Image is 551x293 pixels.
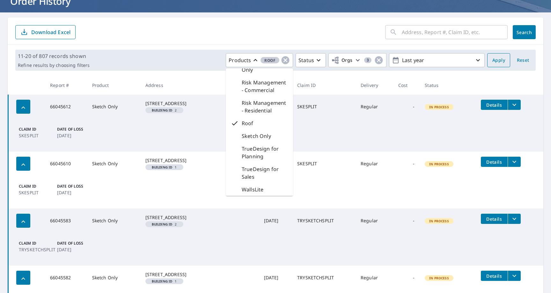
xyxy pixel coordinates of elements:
p: Claim ID [19,183,55,189]
div: [STREET_ADDRESS] [145,271,254,278]
div: Roof [226,117,293,130]
th: Status [420,76,475,95]
button: detailsBtn-66045612 [481,100,508,110]
button: detailsBtn-66045583 [481,214,508,224]
td: Sketch Only [87,209,140,233]
button: Last year [389,53,485,67]
p: Risk Management - Commercial [242,79,288,94]
em: Building ID [152,109,173,112]
button: Search [513,25,536,39]
span: Apply [492,56,505,64]
td: 66045583 [45,209,87,233]
span: Orgs [331,56,353,64]
p: Roof [242,119,253,127]
th: Product [87,76,140,95]
p: Sketch Only [242,132,271,140]
span: Details [485,216,504,222]
span: In Process [425,219,453,223]
p: [DATE] [57,246,93,253]
p: TRYSKETCHSPLIT [19,246,55,253]
div: Sketch Only [226,130,293,142]
p: Status [298,56,314,64]
button: Apply [487,53,510,67]
button: Orgs3 [328,53,386,67]
button: ProductsRoof [226,53,293,67]
p: Date of Loss [57,183,93,189]
p: Claim ID [19,126,55,132]
p: Claim ID [19,240,55,246]
td: [DATE] [259,266,292,290]
p: Download Excel [31,29,70,36]
div: Risk Management - Commercial [226,76,293,96]
p: Risk Management - Residential [242,99,288,114]
td: SKESPLIT [292,95,356,119]
p: [DATE] [57,132,93,139]
span: In Process [425,162,453,166]
div: [STREET_ADDRESS] [145,157,254,164]
span: 2 [148,223,181,226]
p: 11-20 of 807 records shown [18,52,90,60]
span: Reset [515,56,531,64]
p: Date of Loss [57,240,93,246]
em: Building ID [152,223,173,226]
th: Report # [45,76,87,95]
button: Download Excel [15,25,76,39]
button: filesDropdownBtn-66045610 [508,157,521,167]
div: [STREET_ADDRESS] [145,100,254,107]
div: TrueDesign for Planning [226,142,293,163]
td: Regular [356,152,393,176]
button: detailsBtn-66045610 [481,157,508,167]
span: Roof [261,57,279,64]
td: - [393,95,420,119]
span: Details [485,273,504,279]
div: TrueDesign for Sales [226,163,293,183]
span: 1 [148,280,181,283]
button: filesDropdownBtn-66045582 [508,271,521,281]
td: - [393,152,420,176]
th: Address [140,76,259,95]
span: Details [485,159,504,165]
em: Building ID [152,280,173,283]
p: WallsLite [242,186,263,193]
td: TRYSKETCHSPLIT [292,266,356,290]
td: Sketch Only [87,95,140,119]
span: Search [518,29,531,35]
span: 2 [148,109,181,112]
p: Date of Loss [57,126,93,132]
p: SKESPLIT [19,189,55,196]
td: - [393,266,420,290]
div: [STREET_ADDRESS] [145,214,254,221]
td: Regular [356,95,393,119]
th: Delivery [356,76,393,95]
span: Details [485,102,504,108]
td: Regular [356,266,393,290]
td: 66045582 [45,266,87,290]
td: [DATE] [259,209,292,233]
p: TrueDesign for Sales [242,165,288,181]
p: TrueDesign for Planning [242,145,288,160]
span: In Process [425,276,453,280]
td: - [393,209,420,233]
td: Sketch Only [87,152,140,176]
p: Refine results by choosing filters [18,62,90,68]
p: Last year [400,55,474,66]
span: 1 [148,166,181,169]
button: Status [296,53,326,67]
button: Reset [513,53,533,67]
div: WallsLite [226,183,293,196]
em: Building ID [152,166,173,169]
p: SKESPLIT [19,132,55,139]
th: Cost [393,76,420,95]
button: filesDropdownBtn-66045612 [508,100,521,110]
input: Address, Report #, Claim ID, etc. [402,23,508,41]
td: SKESPLIT [292,152,356,176]
td: Sketch Only [87,266,140,290]
button: filesDropdownBtn-66045583 [508,214,521,224]
th: Claim ID [292,76,356,95]
p: [DATE] [57,189,93,196]
td: 66045610 [45,152,87,176]
span: 3 [364,58,371,62]
td: Regular [356,209,393,233]
div: Risk Management - Residential [226,96,293,117]
p: Products [229,56,251,64]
